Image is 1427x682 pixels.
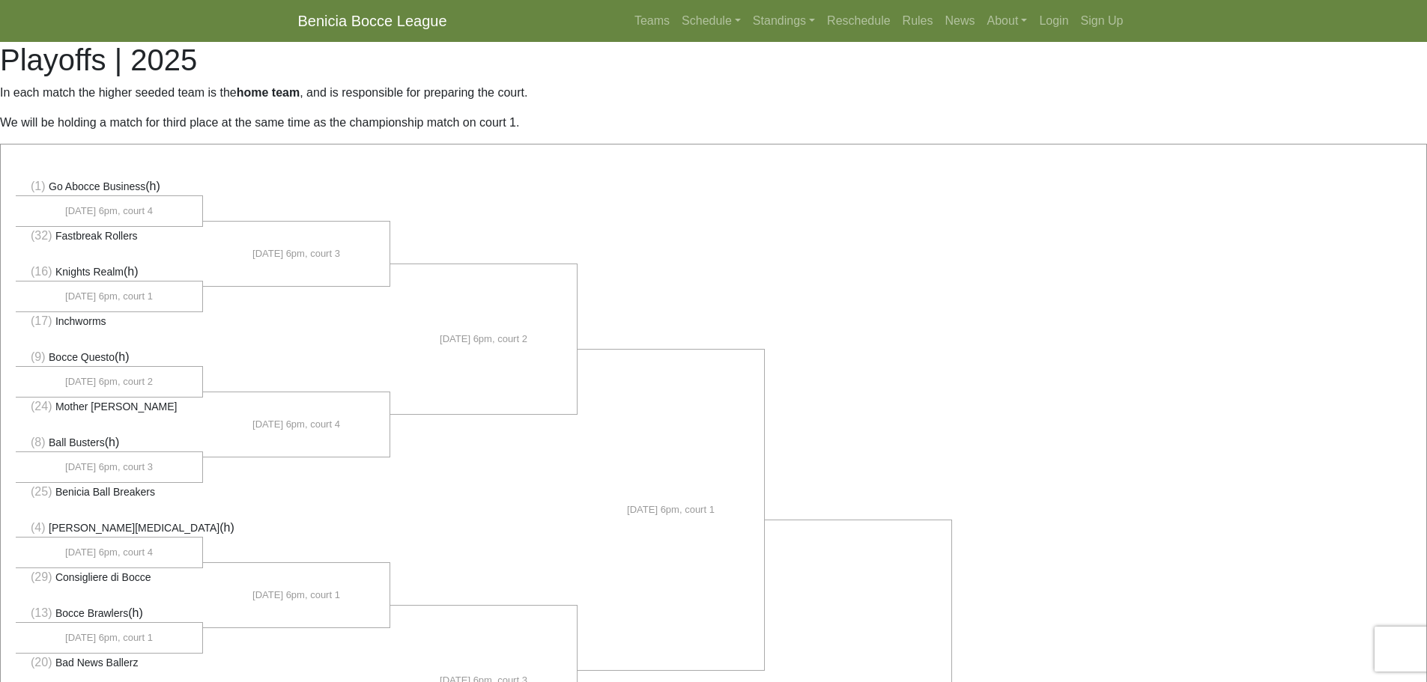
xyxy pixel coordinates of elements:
[65,374,153,389] span: [DATE] 6pm, court 2
[65,289,153,304] span: [DATE] 6pm, court 1
[897,6,939,36] a: Rules
[55,401,178,412] span: Mother [PERSON_NAME]
[55,315,106,327] span: Inchworms
[16,348,203,367] li: (h)
[16,519,203,538] li: (h)
[65,460,153,475] span: [DATE] 6pm, court 3
[16,433,203,452] li: (h)
[55,607,128,619] span: Bocce Brawlers
[31,229,52,242] span: (32)
[237,86,300,99] strong: home team
[65,204,153,219] span: [DATE] 6pm, court 4
[31,180,46,192] span: (1)
[440,332,527,347] span: [DATE] 6pm, court 2
[298,6,447,36] a: Benicia Bocce League
[31,400,52,412] span: (24)
[31,570,52,583] span: (29)
[49,436,105,448] span: Ball Busters
[252,588,340,603] span: [DATE] 6pm, court 1
[55,230,138,242] span: Fastbreak Rollers
[31,606,52,619] span: (13)
[1075,6,1130,36] a: Sign Up
[31,521,46,534] span: (4)
[31,265,52,278] span: (16)
[65,630,153,645] span: [DATE] 6pm, court 1
[628,6,676,36] a: Teams
[49,351,115,363] span: Bocce Questo
[55,266,124,278] span: Knights Realm
[939,6,981,36] a: News
[49,522,219,534] span: [PERSON_NAME][MEDICAL_DATA]
[31,350,46,363] span: (9)
[31,436,46,448] span: (8)
[49,180,145,192] span: Go Abocce Business
[676,6,747,36] a: Schedule
[55,571,151,583] span: Consigliere di Bocce
[31,485,52,498] span: (25)
[16,604,203,623] li: (h)
[65,545,153,560] span: [DATE] 6pm, court 4
[16,263,203,281] li: (h)
[252,417,340,432] span: [DATE] 6pm, court 4
[55,657,139,669] span: Bad News Ballerz
[981,6,1034,36] a: About
[16,177,203,196] li: (h)
[1033,6,1074,36] a: Login
[252,246,340,261] span: [DATE] 6pm, court 3
[31,314,52,327] span: (17)
[821,6,897,36] a: Reschedule
[31,656,52,669] span: (20)
[55,486,155,498] span: Benicia Ball Breakers
[747,6,821,36] a: Standings
[627,502,715,517] span: [DATE] 6pm, court 1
